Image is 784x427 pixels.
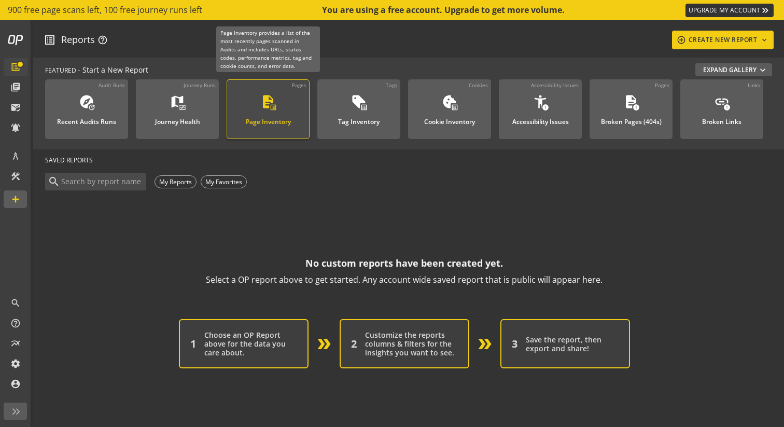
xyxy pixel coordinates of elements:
div: 1 [190,338,196,350]
mat-icon: search [10,298,21,308]
mat-icon: error [541,104,549,111]
a: CookiesCookie Inventory [408,79,491,139]
a: TagsTag Inventory [317,79,400,139]
button: CREATE NEW REPORT [672,31,774,49]
p: No custom reports have been created yet. [305,255,503,271]
div: My Favorites [201,175,247,188]
mat-icon: list_alt [451,104,458,111]
div: SAVED REPORTS [45,149,763,171]
div: Reports [61,33,108,47]
div: Broken Pages (404s) [601,112,662,126]
div: Cookies [469,81,488,89]
mat-icon: add_circle_outline [676,35,687,45]
mat-icon: help_outline [97,35,108,45]
div: Accessibility Issues [531,81,579,89]
div: 3 [512,338,517,350]
mat-icon: search [48,175,60,188]
div: Broken Links [702,112,741,126]
div: Recent Audits Runs [57,112,116,126]
button: Expand Gallery [695,63,772,76]
a: PagesPage Inventory [227,79,310,139]
mat-icon: add [10,194,21,204]
mat-icon: library_books [10,82,21,92]
mat-icon: help_outline [10,318,21,328]
mat-icon: description [260,94,276,109]
mat-icon: list_alt [360,104,368,111]
span: 900 free page scans left, 100 free journey runs left [8,4,202,16]
input: Search by report name [60,176,144,187]
div: Save the report, then export and share! [526,335,619,353]
mat-icon: map [170,94,185,109]
div: CREATE NEW REPORT [676,31,770,49]
mat-icon: error [723,104,731,111]
mat-icon: construction [10,171,21,182]
mat-icon: update [88,104,95,111]
div: Choose an OP Report above for the data you care about. [204,330,297,357]
mat-icon: architecture [10,151,21,161]
mat-icon: explore [79,94,94,109]
div: Tag Inventory [338,112,380,126]
mat-icon: settings [10,359,21,369]
mat-icon: sell [351,94,367,109]
div: Page Inventory [246,112,291,126]
div: - Start a New Report [45,63,772,78]
a: UPGRADE MY ACCOUNT [685,4,774,17]
mat-icon: link [714,94,730,109]
mat-icon: cookie [442,94,457,109]
div: 2 [351,338,357,350]
div: Journey Health [155,112,200,126]
a: LinksBroken Links [680,79,763,139]
mat-icon: multiline_chart [10,338,21,349]
mat-icon: account_circle [10,379,21,389]
div: Accessibility Issues [512,112,569,126]
div: Journey Runs [184,81,216,89]
div: You are using a free account. Upgrade to get more volume. [322,4,566,16]
mat-icon: expand_more [758,65,768,75]
mat-icon: keyboard_double_arrow_right [760,5,771,16]
div: Cookie Inventory [424,112,475,126]
div: Links [748,81,760,89]
mat-icon: accessibility_new [533,94,548,109]
mat-icon: error [632,104,640,111]
mat-icon: monitor_heart [178,104,186,111]
a: Audit RunsRecent Audits Runs [45,79,128,139]
div: Audit Runs [99,81,125,89]
div: Customize the reports columns & filters for the insights you want to see. [365,330,458,357]
div: My Reports [155,175,197,188]
mat-icon: list_alt [269,104,277,111]
mat-icon: description [623,94,639,109]
mat-icon: keyboard_arrow_down [759,36,769,44]
mat-icon: list_alt [10,62,21,72]
a: PagesBroken Pages (404s) [590,79,673,139]
div: Tags [386,81,397,89]
p: Select a OP report above to get started. Any account wide saved report that is public will appear... [206,271,603,288]
a: Accessibility IssuesAccessibility Issues [499,79,582,139]
a: Journey RunsJourney Health [136,79,219,139]
div: Pages [292,81,306,89]
mat-icon: mark_email_read [10,102,21,113]
span: FEATURED [45,66,76,75]
mat-icon: notifications_active [10,122,21,133]
mat-icon: list_alt [44,34,56,46]
div: Pages [655,81,669,89]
